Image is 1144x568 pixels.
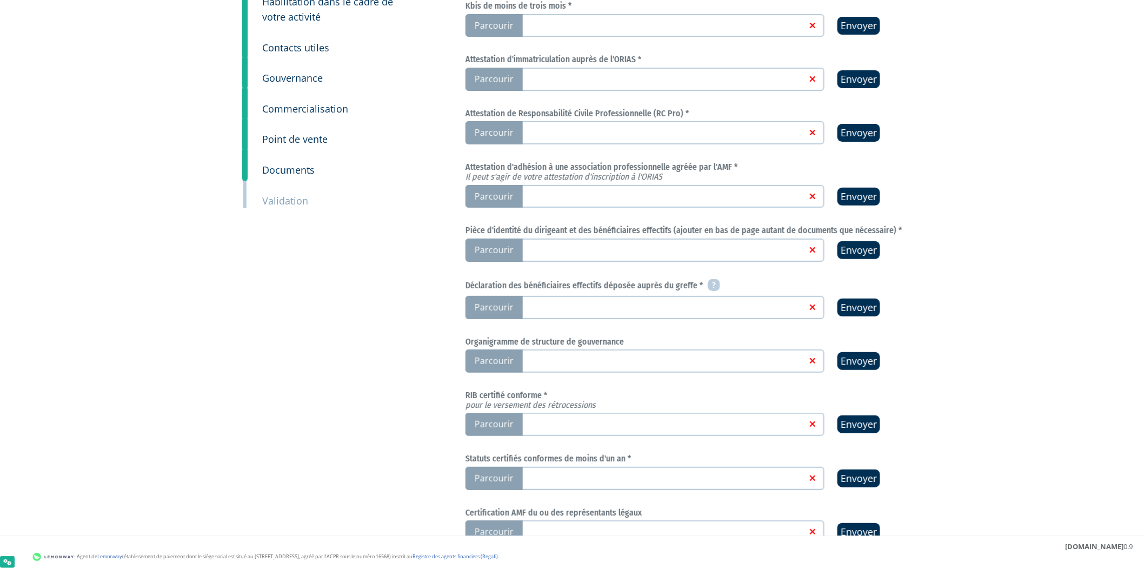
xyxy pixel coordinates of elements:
[465,226,914,235] h6: Pièce d'identité du dirigeant et des bénéficiaires effectifs (ajouter en bas de page autant de do...
[32,552,74,563] img: logo-lemonway.png
[837,70,880,88] input: Envoyer
[465,400,596,410] em: pour le versement des rétrocessions
[465,296,523,319] span: Parcourir
[465,121,523,144] span: Parcourir
[262,133,328,146] small: Point de vente
[837,523,880,541] input: Envoyer
[465,337,914,347] h6: Organigramme de structure de gouvernance
[465,68,523,91] span: Parcourir
[465,55,914,64] h6: Attestation d'immatriculation auprès de l'ORIAS *
[465,239,523,262] span: Parcourir
[465,391,914,410] h6: RIB certifié conforme *
[262,41,329,54] small: Contacts utiles
[465,413,523,436] span: Parcourir
[837,415,880,433] input: Envoyer
[837,299,880,316] input: Envoyer
[465,171,662,182] em: Il peut s'agir de votre attestation d'inscription à l'ORIAS
[413,553,498,560] a: Registre des agents financiers (Regafi)
[1066,541,1124,551] strong: [DOMAIN_NAME]
[465,454,914,464] h6: Statuts certifiés conformes de moins d'un an *
[837,241,880,259] input: Envoyer
[262,163,315,176] small: Documents
[465,185,523,208] span: Parcourir
[465,520,523,544] span: Parcourir
[837,124,880,142] input: Envoyer
[262,194,308,207] small: Validation
[97,553,122,560] a: Lemonway
[242,56,248,89] a: 4
[465,162,914,181] h6: Attestation d'adhésion à une association professionnelle agréée par l'AMF *
[242,25,248,59] a: 3
[465,467,523,490] span: Parcourir
[11,552,1133,563] div: - Agent de (établissement de paiement dont le siège social est situé au [STREET_ADDRESS], agréé p...
[837,17,880,35] input: Envoyer
[465,349,523,373] span: Parcourir
[1066,541,1133,552] div: 0.9
[262,102,348,115] small: Commercialisation
[837,352,880,370] input: Envoyer
[242,87,248,120] a: 5
[262,71,323,84] small: Gouvernance
[837,188,880,206] input: Envoyer
[242,148,248,181] a: 7
[837,470,880,487] input: Envoyer
[465,1,914,11] h6: Kbis de moins de trois mois *
[465,508,914,518] h6: Certification AMF du ou des représentants légaux
[465,14,523,37] span: Parcourir
[465,280,914,293] h6: Déclaration des bénéficiaires effectifs déposée auprès du greffe *
[465,109,914,118] h6: Attestation de Responsabilité Civile Professionnelle (RC Pro) *
[242,117,248,150] a: 6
